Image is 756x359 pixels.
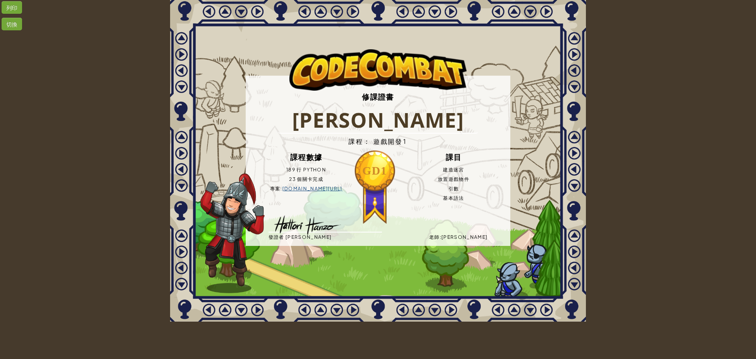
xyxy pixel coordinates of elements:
[289,49,467,91] img: logo.png
[441,234,487,240] span: [PERSON_NAME]
[2,18,22,30] div: 切換
[250,149,363,165] h3: 課程數據
[303,167,326,173] span: Python
[270,186,281,192] span: 專案
[397,165,510,175] li: 建造迷宮
[280,186,282,192] span: :
[278,107,478,134] h1: [PERSON_NAME]
[373,137,407,146] span: 遊戲開發1
[2,1,22,14] div: 列印
[397,149,510,165] h3: 課目
[261,214,366,242] img: signature-samurai.png
[289,176,296,182] span: 23
[397,175,510,184] li: 放置遊戲物件
[397,193,510,203] li: 基本語法
[200,173,265,293] img: pose-samurai.png
[297,176,323,182] span: 個關卡完成
[348,137,371,146] span: 課程：
[354,160,396,205] h3: GD1
[286,167,295,173] span: 189
[296,167,302,173] span: 行
[397,184,510,193] li: 引數
[429,234,440,240] span: 老師
[354,149,396,225] img: medallion-gd1.png
[246,86,510,107] h3: 修課證書
[440,234,441,240] span: :
[282,186,343,192] a: [DOMAIN_NAME][URL]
